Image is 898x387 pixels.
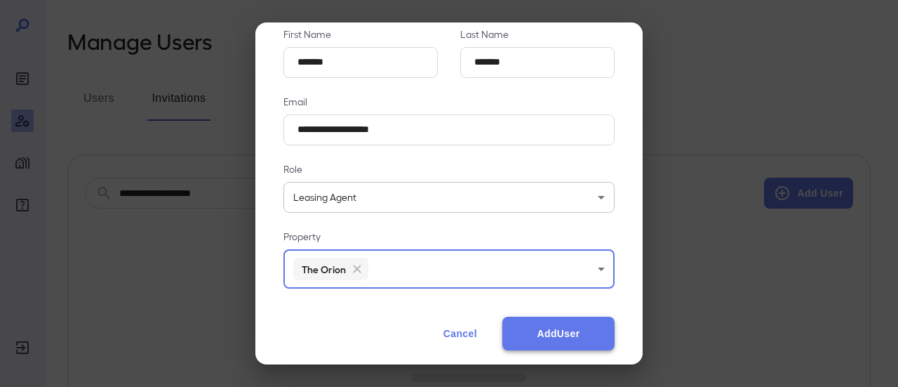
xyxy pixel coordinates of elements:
[429,317,491,350] button: Cancel
[283,230,615,244] p: Property
[283,27,438,41] p: First Name
[460,27,615,41] p: Last Name
[283,182,615,213] div: Leasing Agent
[283,162,615,176] p: Role
[502,317,615,350] button: AddUser
[283,95,615,109] p: Email
[302,262,346,276] h6: The Orion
